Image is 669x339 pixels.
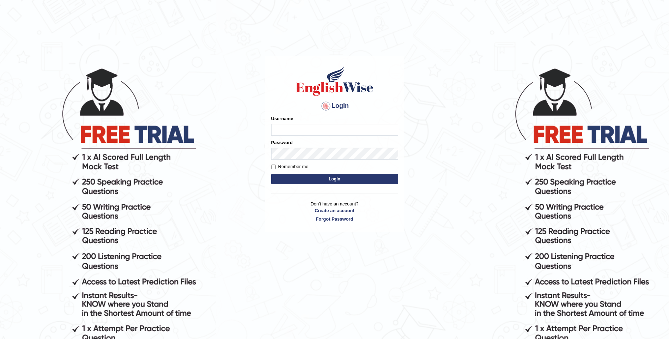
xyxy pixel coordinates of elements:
[294,65,375,97] img: Logo of English Wise sign in for intelligent practice with AI
[271,216,398,222] a: Forgot Password
[271,165,276,169] input: Remember me
[271,163,309,170] label: Remember me
[271,207,398,214] a: Create an account
[271,100,398,112] h4: Login
[271,139,293,146] label: Password
[271,115,293,122] label: Username
[271,201,398,222] p: Don't have an account?
[271,174,398,184] button: Login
